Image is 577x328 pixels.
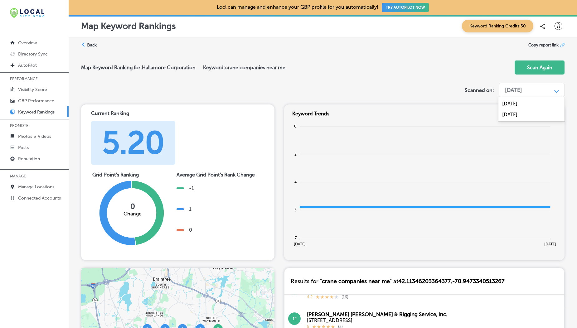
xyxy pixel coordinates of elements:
[18,156,40,162] p: Reputation
[382,3,429,12] button: TRY AUTOPILOT NOW
[18,109,55,115] p: Keyword Rankings
[87,42,97,48] label: Back
[284,268,511,294] div: Results for " " at
[462,20,533,32] span: Keyword Ranking Credits: 50
[342,295,348,300] p: ( 16 )
[92,172,170,178] div: Grid Point's Ranking
[307,295,313,300] p: 4.2
[18,51,48,57] p: Directory Sync
[189,185,194,191] div: -1
[189,227,192,233] div: 0
[307,311,447,317] div: [PERSON_NAME] [PERSON_NAME] & Rigging Service, Inc.
[295,236,297,240] tspan: 7
[316,294,338,300] div: 4.2 Stars
[18,184,54,190] p: Manage Locations
[294,242,306,246] tspan: [DATE]
[294,124,297,128] tspan: 0
[294,152,297,157] tspan: 2
[544,242,556,246] tspan: [DATE]
[189,206,192,212] div: 1
[294,208,297,212] tspan: 5
[18,195,61,201] p: Connected Accounts
[102,124,164,162] div: 5.20
[18,145,29,150] p: Posts
[18,134,51,139] p: Photos & Videos
[177,172,255,178] div: Average Grid Point's Rank Change
[528,43,559,47] span: Copy report link
[10,8,44,18] img: 12321ecb-abad-46dd-be7f-2600e8d3409flocal-city-sync-logo-rectangle.png
[130,202,135,211] div: 0
[307,317,447,323] div: [STREET_ADDRESS]
[294,180,297,184] tspan: 4
[322,278,390,285] span: crane companies near me
[398,278,505,285] span: 42.11346203364377 , -70.9473340513267
[81,65,203,70] h2: Map Keyword Ranking for: Hallamore Corporation
[203,65,285,70] h2: Keyword: crane companies near me
[288,312,301,325] button: 12
[505,87,522,94] div: [DATE]
[124,211,142,217] div: Change
[292,111,329,117] text: Keyword Trends
[18,98,54,104] p: GBP Performance
[498,98,565,109] div: [DATE]
[515,60,565,75] button: Scan Again
[18,63,37,68] p: AutoPilot
[81,21,176,31] p: Map Keyword Rankings
[498,109,565,120] div: [DATE]
[91,110,178,116] div: Current Ranking
[18,40,37,46] p: Overview
[18,87,47,92] p: Visibility Score
[465,87,494,93] label: Scanned on:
